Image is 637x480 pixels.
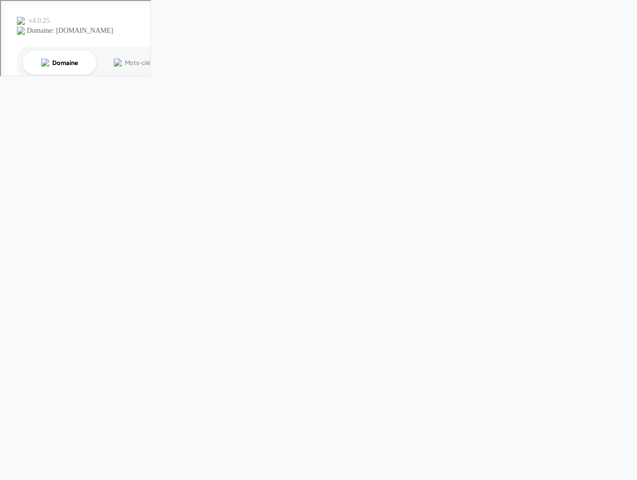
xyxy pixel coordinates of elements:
img: logo_orange.svg [16,16,24,24]
div: Mots-clés [124,59,152,65]
img: website_grey.svg [16,26,24,34]
div: Domaine: [DOMAIN_NAME] [26,26,112,34]
div: Domaine [51,59,77,65]
img: tab_domain_overview_orange.svg [40,58,48,66]
img: tab_keywords_by_traffic_grey.svg [113,58,121,66]
div: v 4.0.25 [28,16,49,24]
